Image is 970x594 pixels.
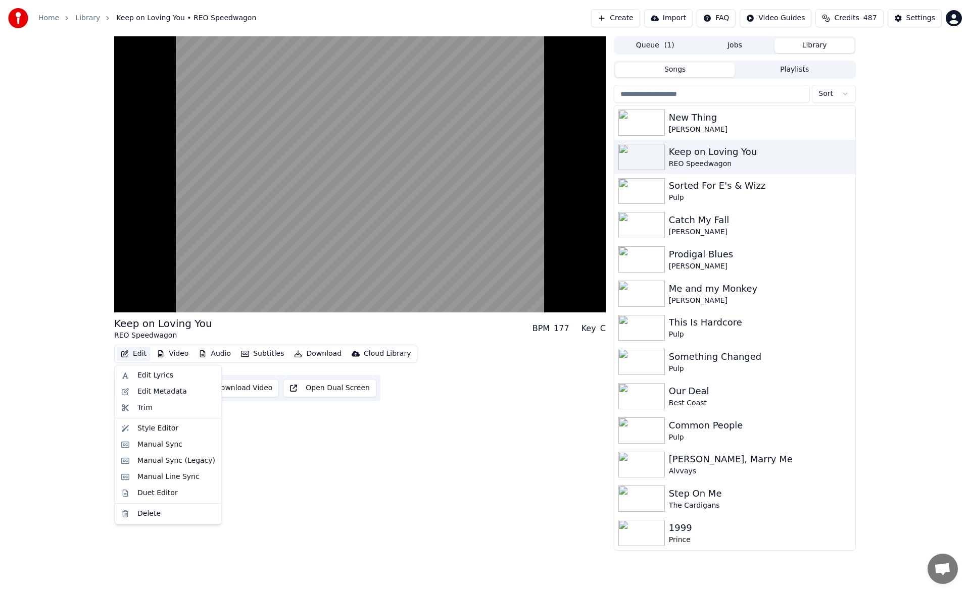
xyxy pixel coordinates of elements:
[364,349,411,359] div: Cloud Library
[669,159,851,169] div: REO Speedwagon
[8,8,28,28] img: youka
[669,282,851,296] div: Me and my Monkey
[644,9,693,27] button: Import
[669,466,851,476] div: Alvvays
[669,315,851,330] div: This Is Hardcore
[591,9,640,27] button: Create
[600,322,606,335] div: C
[669,261,851,272] div: [PERSON_NAME]
[815,9,883,27] button: Credits487
[669,125,851,135] div: [PERSON_NAME]
[863,13,877,23] span: 487
[669,535,851,545] div: Prince
[137,440,182,450] div: Manual Sync
[137,472,200,482] div: Manual Line Sync
[669,193,851,203] div: Pulp
[669,296,851,306] div: [PERSON_NAME]
[669,111,851,125] div: New Thing
[114,316,212,331] div: Keep on Loving You
[532,322,550,335] div: BPM
[114,331,212,341] div: REO Speedwagon
[697,9,736,27] button: FAQ
[581,322,596,335] div: Key
[137,387,187,397] div: Edit Metadata
[664,40,674,50] span: ( 1 )
[554,322,569,335] div: 177
[197,379,279,397] button: Download Video
[669,452,851,466] div: [PERSON_NAME], Marry Me
[735,63,854,77] button: Playlists
[695,38,775,53] button: Jobs
[153,347,192,361] button: Video
[137,403,153,413] div: Trim
[818,89,833,99] span: Sort
[669,364,851,374] div: Pulp
[669,501,851,511] div: The Cardigans
[137,488,178,498] div: Duet Editor
[669,521,851,535] div: 1999
[137,423,178,434] div: Style Editor
[615,63,735,77] button: Songs
[669,418,851,433] div: Common People
[283,379,376,397] button: Open Dual Screen
[237,347,288,361] button: Subtitles
[906,13,935,23] div: Settings
[669,247,851,261] div: Prodigal Blues
[669,487,851,501] div: Step On Me
[928,554,958,584] div: Open chat
[137,456,215,466] div: Manual Sync (Legacy)
[669,213,851,227] div: Catch My Fall
[38,13,256,23] nav: breadcrumb
[290,347,346,361] button: Download
[888,9,942,27] button: Settings
[615,38,695,53] button: Queue
[669,330,851,340] div: Pulp
[669,398,851,408] div: Best Coast
[38,13,59,23] a: Home
[137,509,161,519] div: Delete
[116,13,256,23] span: Keep on Loving You • REO Speedwagon
[669,227,851,237] div: [PERSON_NAME]
[137,370,173,381] div: Edit Lyrics
[669,145,851,159] div: Keep on Loving You
[774,38,854,53] button: Library
[669,433,851,443] div: Pulp
[834,13,859,23] span: Credits
[669,384,851,398] div: Our Deal
[195,347,235,361] button: Audio
[117,347,151,361] button: Edit
[669,350,851,364] div: Something Changed
[75,13,100,23] a: Library
[669,179,851,193] div: Sorted For E's & Wizz
[740,9,811,27] button: Video Guides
